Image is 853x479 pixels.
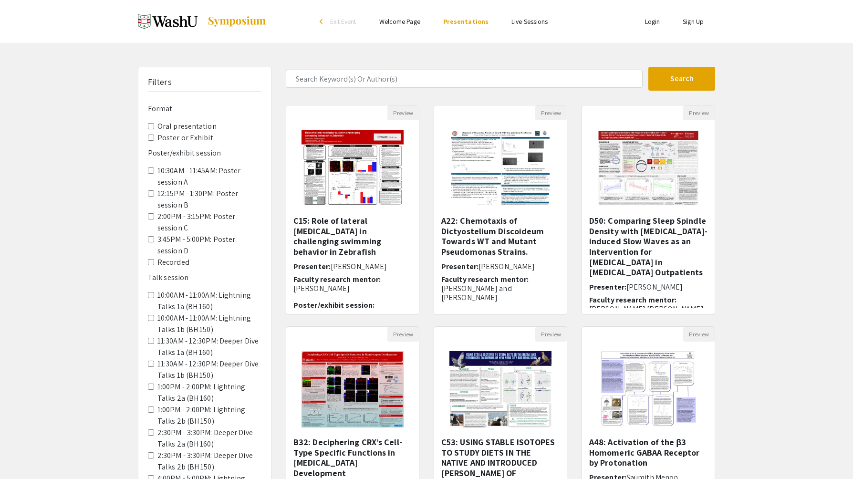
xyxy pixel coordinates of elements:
[441,262,560,271] h6: Presenter:
[589,295,676,305] span: Faculty research mentor:
[331,261,387,271] span: [PERSON_NAME]
[157,450,261,473] label: 2:30PM - 3:30PM: Deeper Dive Talks 2b (BH 150)
[157,312,261,335] label: 10:00AM - 11:00AM: Lightning Talks 1b (BH 150)
[330,17,356,26] span: Exit Event
[588,120,708,216] img: <p>D50: Comparing Sleep Spindle Density with Propofol-induced Slow Waves as an Intervention for T...
[589,282,707,292] h6: Presenter:
[589,437,707,468] h5: A48: Activation of the β3 Homomeric GABAA Receptor by Protonation
[148,77,172,87] h5: Filters
[589,216,707,278] h5: D50: Comparing Sleep Spindle Density with [MEDICAL_DATA]-induced Slow Waves as an Intervention fo...
[138,10,267,33] a: Spring 2025 Undergraduate Research Symposium
[157,404,261,427] label: 1:00PM - 2:00PM: Lightning Talks 2b (BH 150)
[157,335,261,358] label: 11:30AM - 12:30PM: Deeper Dive Talks 1a (BH 160)
[157,427,261,450] label: 2:30PM - 3:30PM: Deeper Dive Talks 2a (BH 160)
[148,273,261,282] h6: Talk session
[286,70,643,88] input: Search Keyword(s) Or Author(s)
[7,436,41,472] iframe: Chat
[589,304,707,323] p: [PERSON_NAME] [PERSON_NAME] MD, PhD, MSCI
[648,67,715,91] button: Search
[443,17,489,26] a: Presentations
[379,17,420,26] a: Welcome Page
[286,105,419,315] div: Open Presentation <p>C15: Role of lateral vestibular nuclei in challenging swimming behavior in Z...
[293,300,374,310] span: Poster/exhibit session:
[157,165,261,188] label: 10:30AM - 11:45AM: Poster session A
[292,342,413,437] img: <p>B32: Deciphering CRX’s Cell-Type Specific Functions in Photoreceptor Development</p>
[157,381,261,404] label: 1:00PM - 2:00PM: Lightning Talks 2a (BH 160)
[441,284,560,302] p: [PERSON_NAME] and [PERSON_NAME]
[590,342,707,437] img: <p><strong>A48: Activation of the β3 Homomeric GABAA Receptor by Protonation&nbsp;</strong></p>
[157,121,217,132] label: Oral presentation
[535,327,567,342] button: Preview
[293,262,412,271] h6: Presenter:
[293,284,412,293] p: [PERSON_NAME]
[683,327,715,342] button: Preview
[387,327,419,342] button: Preview
[157,257,189,268] label: Recorded
[293,437,412,478] h5: B32: Deciphering CRX’s Cell-Type Specific Functions in [MEDICAL_DATA] Development
[683,17,704,26] a: Sign Up
[157,132,213,144] label: Poster or Exhibit
[434,105,567,315] div: Open Presentation <p>A22: Chemotaxis of Dictyostelium Discoideum Towards WT and Mutant Pseudomona...
[157,188,261,211] label: 12:15PM - 1:30PM: Poster session B
[683,105,715,120] button: Preview
[626,282,683,292] span: [PERSON_NAME]
[148,104,261,113] h6: Format
[157,290,261,312] label: 10:00AM - 11:00AM: Lightning Talks 1a (BH 160)
[157,358,261,381] label: 11:30AM - 12:30PM: Deeper Dive Talks 1b (BH 150)
[479,261,535,271] span: [PERSON_NAME]
[138,10,198,33] img: Spring 2025 Undergraduate Research Symposium
[441,216,560,257] h5: A22: Chemotaxis of Dictyostelium Discoideum Towards WT and Mutant Pseudomonas Strains.
[511,17,548,26] a: Live Sessions
[441,274,529,284] span: Faculty research mentor:
[320,19,325,24] div: arrow_back_ios
[293,274,381,284] span: Faculty research mentor:
[387,105,419,120] button: Preview
[582,105,715,315] div: Open Presentation <p>D50: Comparing Sleep Spindle Density with Propofol-induced Slow Waves as an ...
[535,105,567,120] button: Preview
[157,234,261,257] label: 3:45PM - 5:00PM: Poster session D
[645,17,660,26] a: Login
[441,120,559,216] img: <p>A22: Chemotaxis of Dictyostelium Discoideum Towards WT and Mutant Pseudomonas Strains.</p>
[293,216,412,257] h5: C15: Role of lateral [MEDICAL_DATA] in challenging swimming behavior in Zebrafish
[207,16,267,27] img: Symposium by ForagerOne
[292,120,413,216] img: <p>C15: Role of lateral vestibular nuclei in challenging swimming behavior in Zebrafish</p>
[148,148,261,157] h6: Poster/exhibit session
[157,211,261,234] label: 2:00PM - 3:15PM: Poster session C
[440,342,561,437] img: <p class="ql-align-center"><strong>C53: USING STABLE ISOTOPES TO STUDY DIETS IN THE NATIVE AND IN...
